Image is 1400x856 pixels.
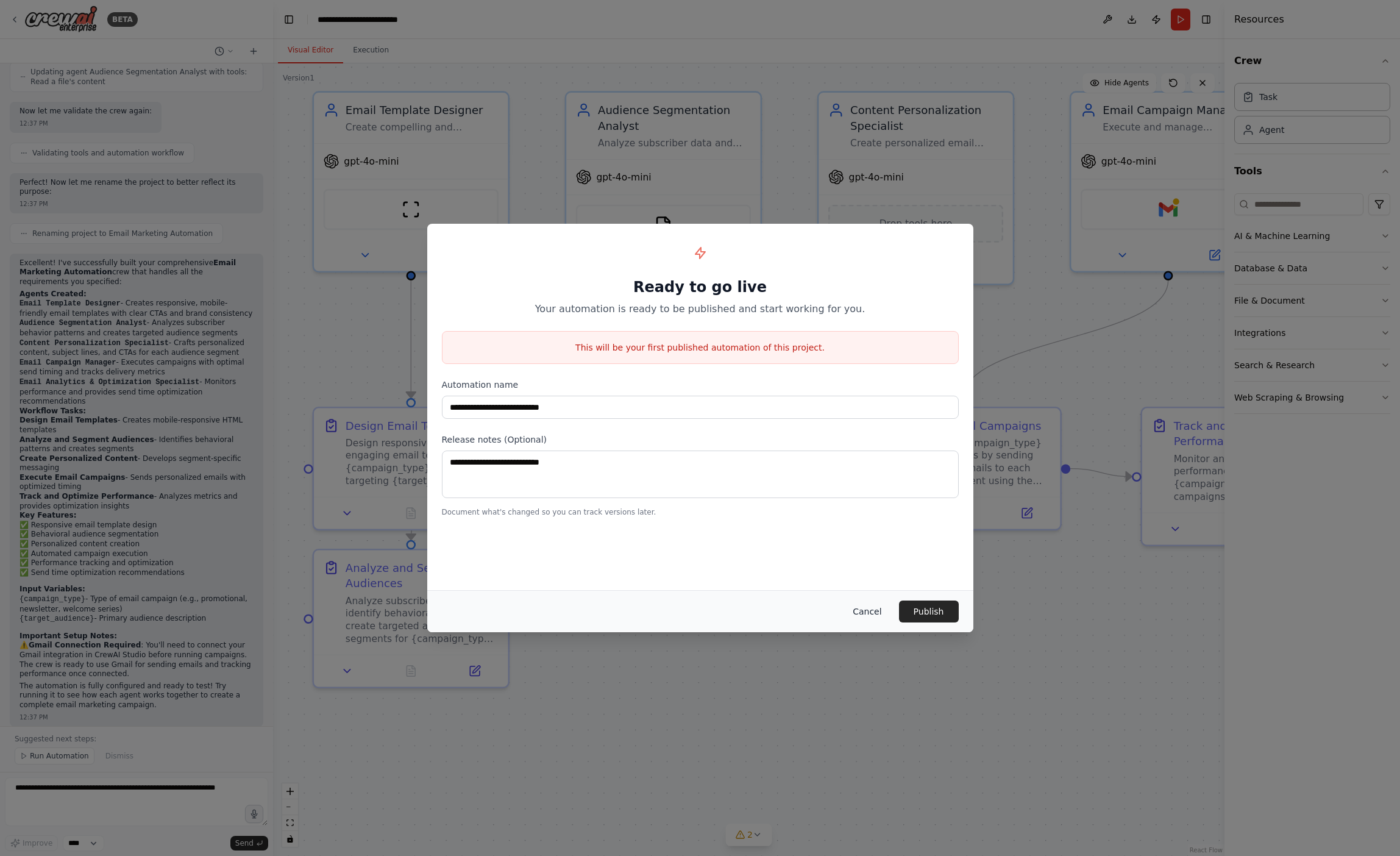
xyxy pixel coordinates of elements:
label: Automation name [442,379,959,391]
h1: Ready to go live [442,277,959,297]
button: Publish [899,601,959,622]
button: Cancel [843,601,891,622]
label: Release notes (Optional) [442,433,959,446]
p: This will be your first published automation of this project. [442,341,958,354]
p: Document what's changed so you can track versions later. [442,507,959,517]
p: Your automation is ready to be published and start working for you. [442,302,959,316]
